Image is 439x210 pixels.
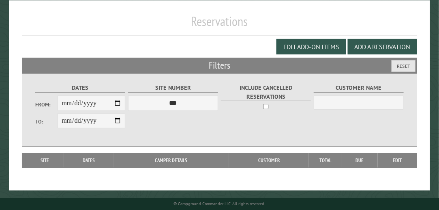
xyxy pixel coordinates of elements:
[22,58,417,73] h2: Filters
[276,39,346,54] button: Edit Add-on Items
[229,153,309,168] th: Customer
[314,83,404,93] label: Customer Name
[173,201,265,206] small: © Campground Commander LLC. All rights reserved.
[348,39,417,54] button: Add a Reservation
[128,83,218,93] label: Site Number
[341,153,378,168] th: Due
[392,60,415,72] button: Reset
[35,118,58,126] label: To:
[221,83,311,101] label: Include Cancelled Reservations
[64,153,113,168] th: Dates
[35,83,126,93] label: Dates
[35,101,58,108] label: From:
[113,153,229,168] th: Camper Details
[26,153,64,168] th: Site
[309,153,341,168] th: Total
[22,13,417,36] h1: Reservations
[378,153,417,168] th: Edit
